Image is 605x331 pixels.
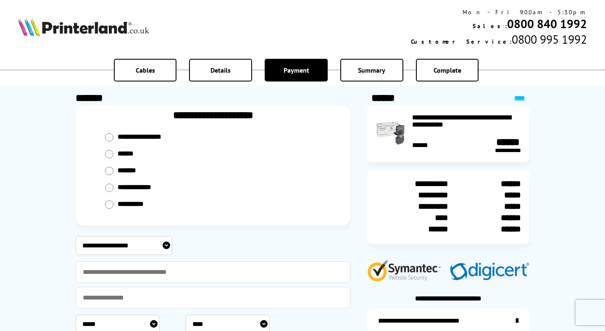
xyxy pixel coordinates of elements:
span: Details [210,66,231,74]
span: 0800 995 1992 [512,32,587,47]
span: Complete [434,66,461,74]
span: Summary [358,66,385,74]
div: Mon - Fri 9:00am - 5:30pm [411,8,587,16]
span: Customer Service: [411,38,512,45]
a: 0800 840 1992 [507,16,587,32]
img: Printerland Logo [18,18,149,36]
span: Sales: [473,22,507,30]
span: Cables [136,66,155,74]
span: Payment [284,66,309,74]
